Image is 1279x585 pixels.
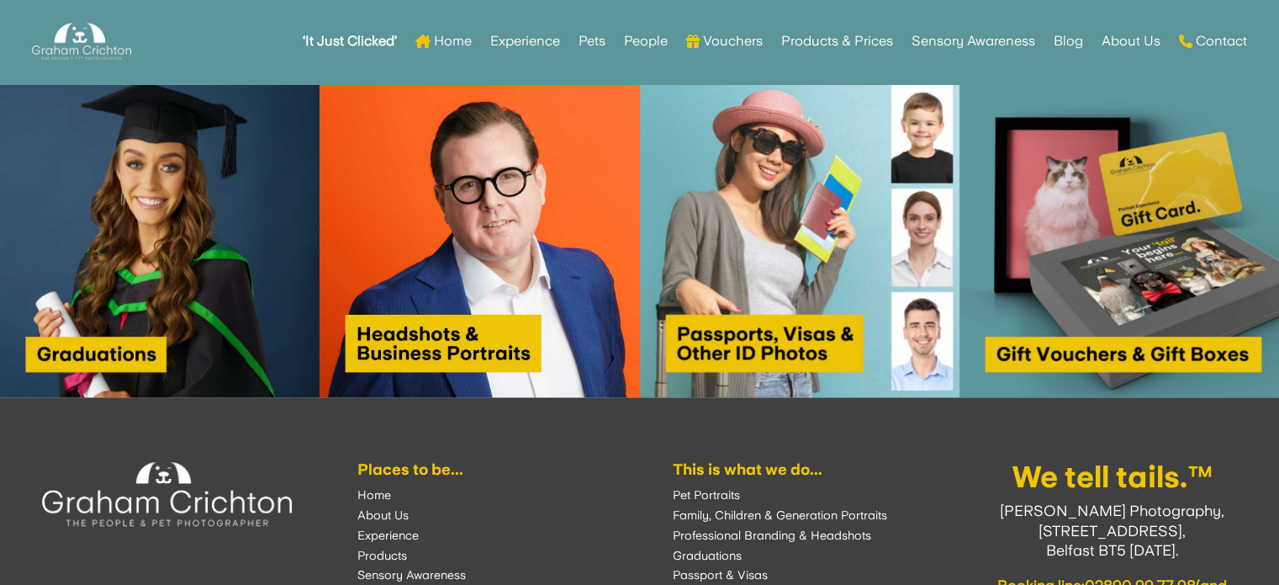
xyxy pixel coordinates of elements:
img: Passport Photo Session [640,77,959,397]
a: Pets [579,8,605,74]
strong: ‘It Just Clicked’ [303,35,397,47]
span: [PERSON_NAME] Photography, [1000,502,1224,519]
a: Passport Photo Session [640,386,959,400]
a: About Us [1102,8,1160,74]
a: Home [357,488,391,502]
a: Products & Prices [781,8,893,74]
a: About Us [357,508,409,522]
a: Professional Branding & Headshots [673,529,871,542]
a: Sensory Awareness [912,8,1035,74]
a: ‘It Just Clicked’ [303,8,397,74]
a: Experience [490,8,560,74]
a: Experience [357,529,419,542]
a: Passport & Visas [673,568,768,582]
h3: We tell tails.™ [987,462,1237,501]
a: Pet Portraits [673,488,740,502]
img: Graham Crichton Photography Logo - Graham Crichton - Belfast Family & Pet Photography Studio [32,19,131,65]
a: Contact [1179,8,1247,74]
a: Sensory Awareness [357,568,466,582]
a: Graduations [673,549,742,562]
img: Gift Vouchers [959,77,1279,397]
a: Home [415,8,472,74]
span: [STREET_ADDRESS], [1039,522,1186,540]
a: Blog [1054,8,1083,74]
span: Belfast BT5 [DATE]. [1046,541,1179,559]
img: Headshots & Business Portraits [320,77,639,397]
a: Vouchers [686,8,763,74]
a: Headshots & Business Portraits [320,386,639,400]
a: Gift Vouchers [959,386,1279,400]
h6: Places to be... [357,462,607,486]
a: People [624,8,668,74]
img: Experience the Experience [42,462,292,526]
h6: This is what we do... [673,462,922,486]
a: Products [357,549,407,562]
a: Family, Children & Generation Portraits [673,508,887,522]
